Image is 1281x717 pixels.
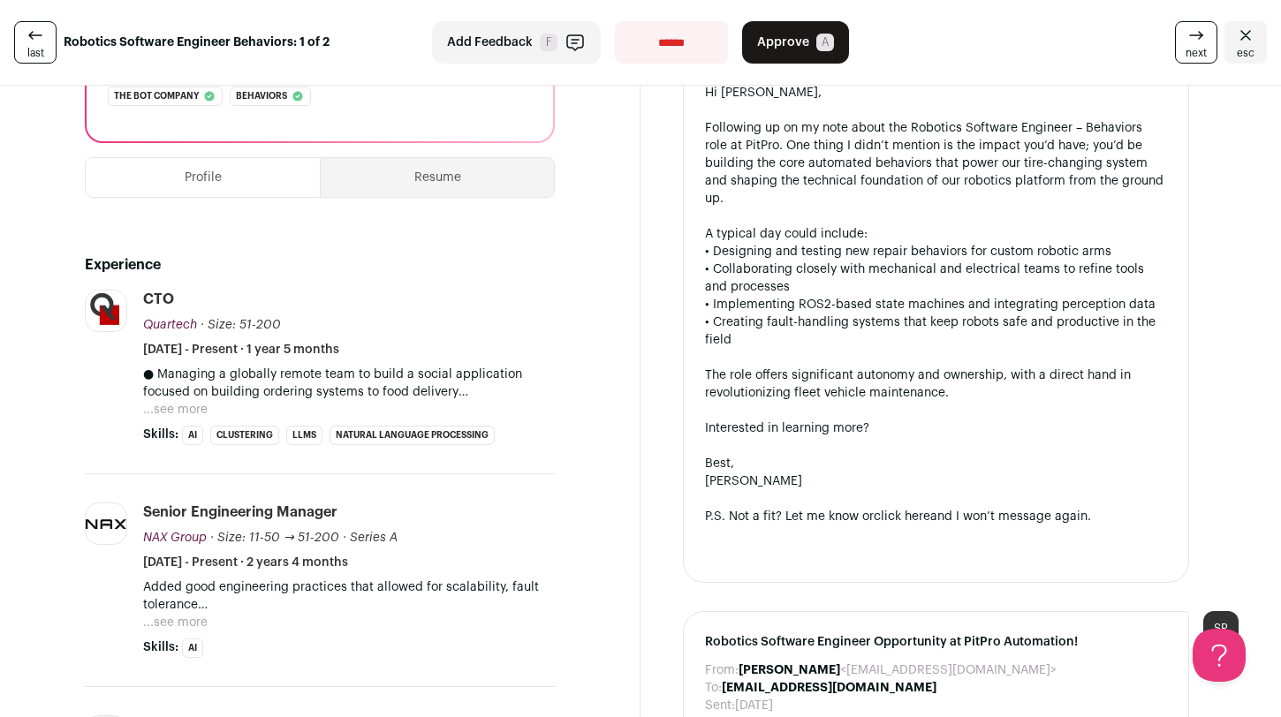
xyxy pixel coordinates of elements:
[757,34,809,51] span: Approve
[286,426,322,445] li: LLMs
[143,638,178,656] span: Skills:
[705,455,1167,472] div: Best,
[86,291,126,331] img: 96d6e86e8a81d5b31af30abd2b7c333c42ea0309c7d16e2113d52130314ef3fb.jpg
[705,84,1167,102] div: Hi [PERSON_NAME],
[735,697,773,714] dd: [DATE]
[143,290,174,309] div: CTO
[739,664,840,676] b: [PERSON_NAME]
[1237,46,1254,60] span: esc
[705,225,1167,243] div: A typical day could include:
[182,426,203,445] li: AI
[27,46,44,60] span: last
[86,519,126,529] img: 8597e33f25f28d2bc292fc5412b57331e252b208cbee05f952b2dc2f9887e917.jpg
[705,366,1167,402] div: The role offers significant autonomy and ownership, with a direct hand in revolutionizing fleet v...
[1186,46,1207,60] span: next
[739,661,1057,679] dd: <[EMAIL_ADDRESS][DOMAIN_NAME]>
[143,578,555,614] p: Added good engineering practices that allowed for scalability, fault tolerance
[85,254,555,275] h2: Experience
[343,529,346,547] span: ·
[705,260,1167,296] div: • Collaborating closely with mechanical and electrical teams to refine tools and processes
[350,532,398,544] span: Series A
[705,472,1167,490] div: [PERSON_NAME]
[182,638,203,658] li: AI
[143,401,208,419] button: ...see more
[705,296,1167,313] div: • Implementing ROS2-based state machines and integrating perception data
[705,419,1167,437] div: Interested in learning more?
[540,34,557,51] span: F
[705,679,722,697] dt: To:
[236,87,287,105] span: Behaviors
[705,508,1167,525] div: P.S. Not a fit? Let me know or and I won’t message again.
[722,682,936,694] b: [EMAIL_ADDRESS][DOMAIN_NAME]
[705,119,1167,208] div: Following up on my note about the Robotics Software Engineer – Behaviors role at PitPro. One thin...
[705,697,735,714] dt: Sent:
[1203,611,1239,646] div: SP
[210,532,339,544] span: · Size: 11-50 → 51-200
[705,243,1167,260] div: • Designing and testing new repair behaviors for custom robotic arms
[432,21,601,64] button: Add Feedback F
[64,34,330,51] strong: Robotics Software Engineer Behaviors: 1 of 2
[330,426,495,445] li: Natural Language Processing
[742,21,849,64] button: Approve A
[114,87,199,105] span: The bot company
[447,34,533,51] span: Add Feedback
[210,426,279,445] li: Clustering
[143,341,339,358] span: [DATE] - Present · 1 year 5 months
[705,313,1167,349] div: • Creating fault-handling systems that keep robots safe and productive in the field
[143,554,348,571] span: [DATE] - Present · 2 years 4 months
[14,21,57,64] a: last
[143,532,207,544] span: NAX Group
[1175,21,1217,64] a: next
[143,366,555,401] p: ● Managing a globally remote team to build a social application focused on building ordering syst...
[143,426,178,443] span: Skills:
[143,319,197,331] span: Quartech
[86,158,320,197] button: Profile
[201,319,281,331] span: · Size: 51-200
[143,502,337,522] div: Senior Engineering Manager
[1193,629,1246,682] iframe: Help Scout Beacon - Open
[321,158,554,197] button: Resume
[705,633,1167,651] span: Robotics Software Engineer Opportunity at PitPro Automation!
[1224,21,1267,64] a: Close
[874,510,930,523] a: click here
[143,614,208,631] button: ...see more
[816,34,834,51] span: A
[705,661,739,679] dt: From:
